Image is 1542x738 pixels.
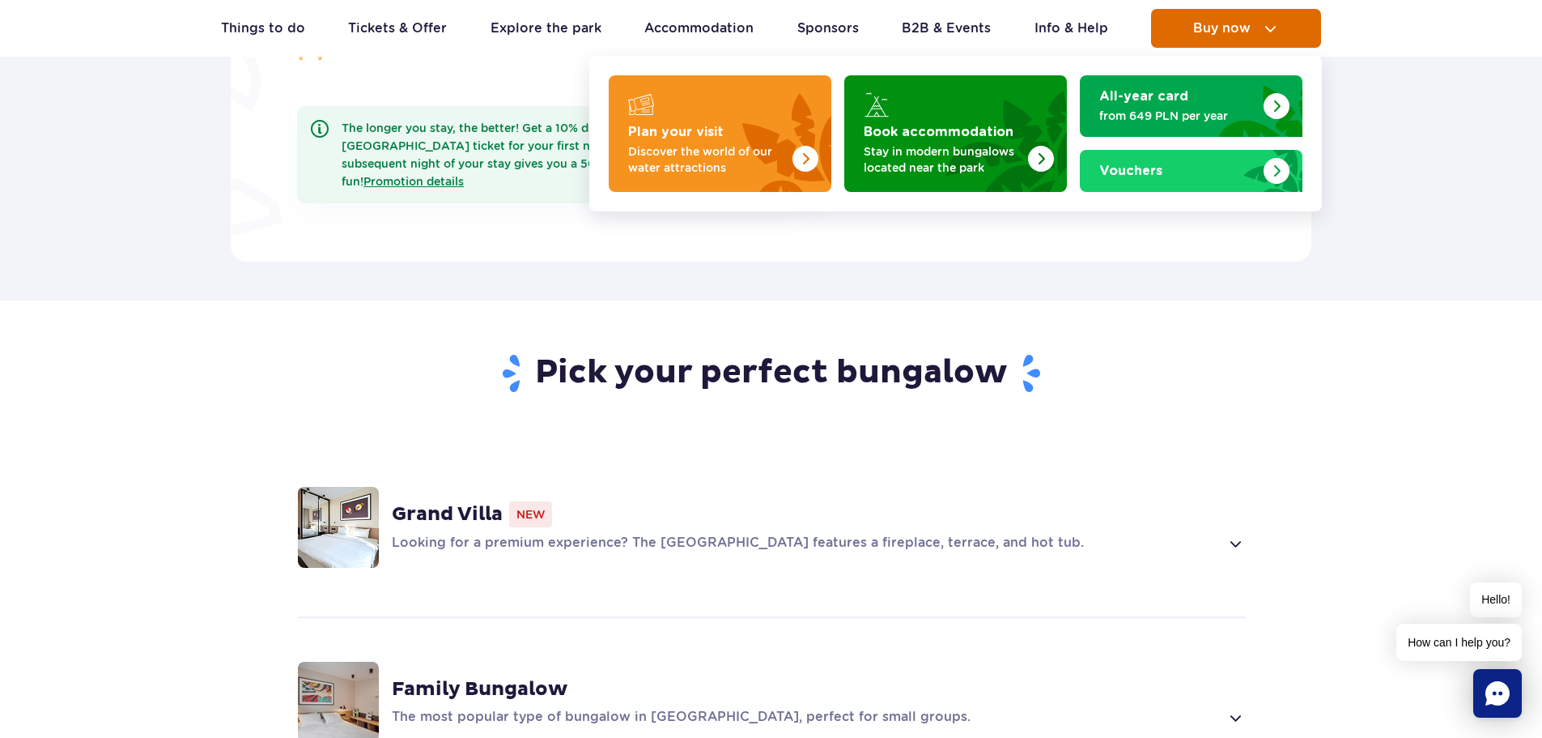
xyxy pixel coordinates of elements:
[221,9,305,48] a: Things to do
[628,143,786,176] p: Discover the world of our water attractions
[348,9,447,48] a: Tickets & Offer
[1080,150,1302,192] a: Vouchers
[1396,624,1522,661] span: How can I help you?
[1099,164,1162,177] strong: Vouchers
[609,75,831,192] a: Plan your visit
[1151,9,1321,48] button: Buy now
[509,501,552,527] span: New
[644,9,754,48] a: Accommodation
[628,126,724,139] strong: Plan your visit
[797,9,859,48] a: Sponsors
[902,9,991,48] a: B2B & Events
[392,677,567,702] strong: Family Bungalow
[297,352,1245,395] h2: Pick your perfect bungalow
[864,126,1013,139] strong: Book accommodation
[491,9,601,48] a: Explore the park
[1080,75,1302,137] a: All-year card
[1473,669,1522,718] div: Chat
[392,534,1220,553] p: Looking for a premium experience? The [GEOGRAPHIC_DATA] features a fireplace, terrace, and hot tub.
[1099,108,1257,124] p: from 649 PLN per year
[363,175,464,188] a: Promotion details
[392,502,503,527] strong: Grand Villa
[844,75,1067,192] a: Book accommodation
[392,708,1220,727] p: The most popular type of bungalow in [GEOGRAPHIC_DATA], perfect for small groups.
[1034,9,1108,48] a: Info & Help
[1470,582,1522,617] span: Hello!
[1099,90,1188,103] strong: All-year card
[1193,21,1251,36] span: Buy now
[864,143,1022,176] p: Stay in modern bungalows located near the park
[297,106,810,203] div: The longer you stay, the better! Get a 10% discount on your [GEOGRAPHIC_DATA] ticket for your fir...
